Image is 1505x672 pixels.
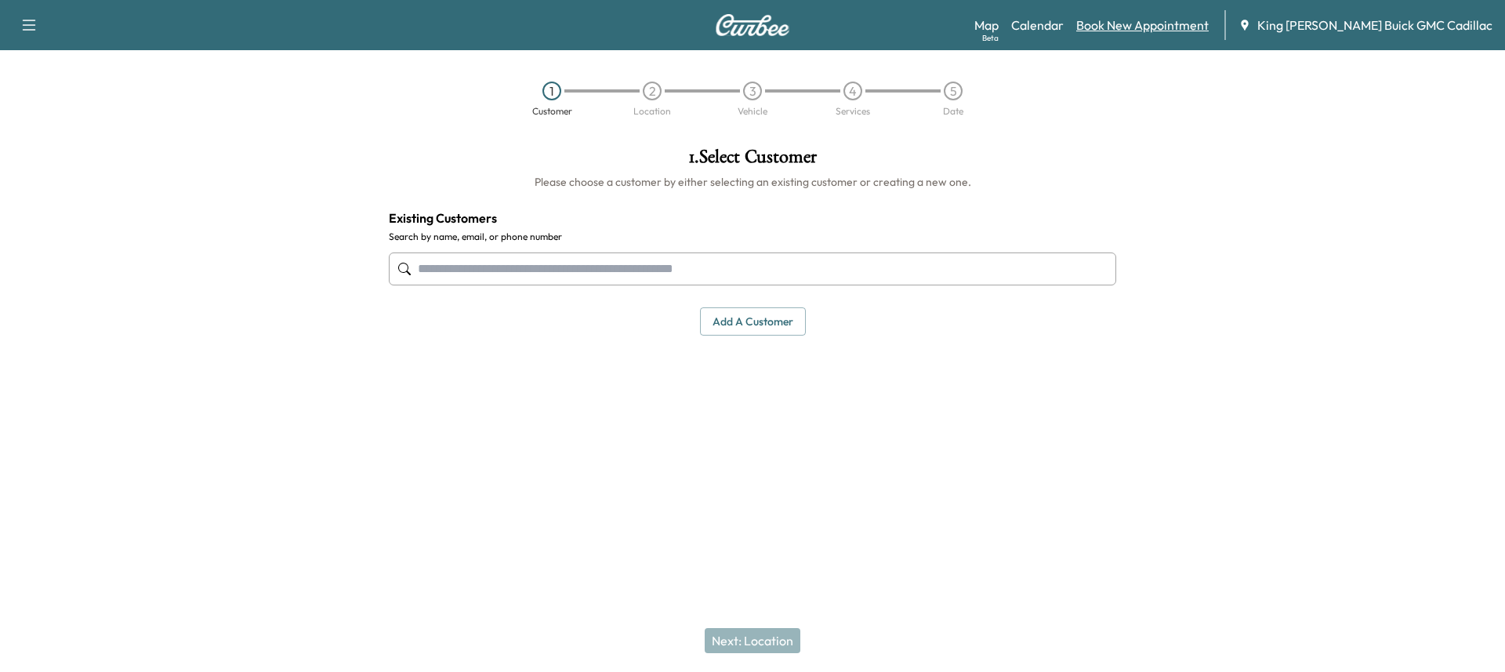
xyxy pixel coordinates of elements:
[389,147,1116,174] h1: 1 . Select Customer
[743,82,762,100] div: 3
[974,16,999,35] a: MapBeta
[944,82,963,100] div: 5
[943,107,963,116] div: Date
[532,107,572,116] div: Customer
[843,82,862,100] div: 4
[700,307,806,336] button: Add a customer
[389,209,1116,227] h4: Existing Customers
[542,82,561,100] div: 1
[1011,16,1064,35] a: Calendar
[643,82,662,100] div: 2
[1076,16,1209,35] a: Book New Appointment
[836,107,870,116] div: Services
[389,174,1116,190] h6: Please choose a customer by either selecting an existing customer or creating a new one.
[633,107,671,116] div: Location
[1257,16,1492,35] span: King [PERSON_NAME] Buick GMC Cadillac
[982,32,999,44] div: Beta
[738,107,767,116] div: Vehicle
[389,231,1116,243] label: Search by name, email, or phone number
[715,14,790,36] img: Curbee Logo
